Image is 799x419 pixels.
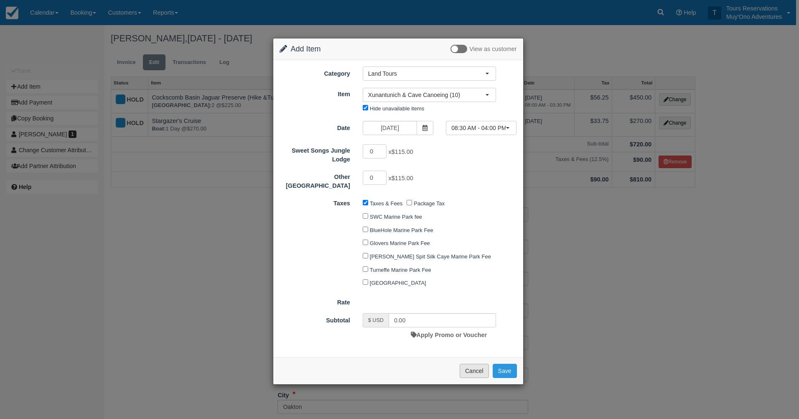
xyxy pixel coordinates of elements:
button: Cancel [460,364,489,378]
label: Package Tax [414,200,445,207]
label: SWC Marine Park fee [370,214,422,220]
label: Glovers Marine Park Fee [370,240,430,246]
span: $115.00 [392,148,413,155]
small: $ USD [368,317,384,323]
button: 08:30 AM - 04:00 PM [446,121,517,135]
label: Taxes [273,196,356,208]
span: Land Tours [368,69,485,78]
span: $115.00 [392,175,413,181]
label: Hide unavailable items [370,105,424,112]
span: Xunantunich & Cave Canoeing (10) [368,91,485,99]
label: Date [273,121,356,133]
input: Sweet Songs Jungle Lodge [363,144,387,158]
label: Sweet Songs Jungle Lodge [273,143,356,164]
span: Add Item [291,45,321,53]
button: Xunantunich & Cave Canoeing (10) [363,88,496,102]
span: 08:30 AM - 04:00 PM [451,124,506,132]
label: Other Cayo Area Resort [273,170,356,190]
label: Rate [273,295,356,307]
label: [PERSON_NAME] Spit Silk Caye Marine Park Fee [370,253,491,260]
button: Land Tours [363,66,496,81]
label: Category [273,66,356,78]
input: Other Cayo Area Resort [363,171,387,185]
label: Taxes & Fees [370,200,402,207]
button: Save [493,364,517,378]
label: Subtotal [273,313,356,325]
span: x [388,175,413,181]
label: BlueHole Marine Park Fee [370,227,433,233]
label: Turneffe Marine Park Fee [370,267,431,273]
span: View as customer [469,46,517,53]
label: [GEOGRAPHIC_DATA] [370,280,426,286]
a: Apply Promo or Voucher [411,332,487,338]
span: x [388,148,413,155]
label: Item [273,87,356,99]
